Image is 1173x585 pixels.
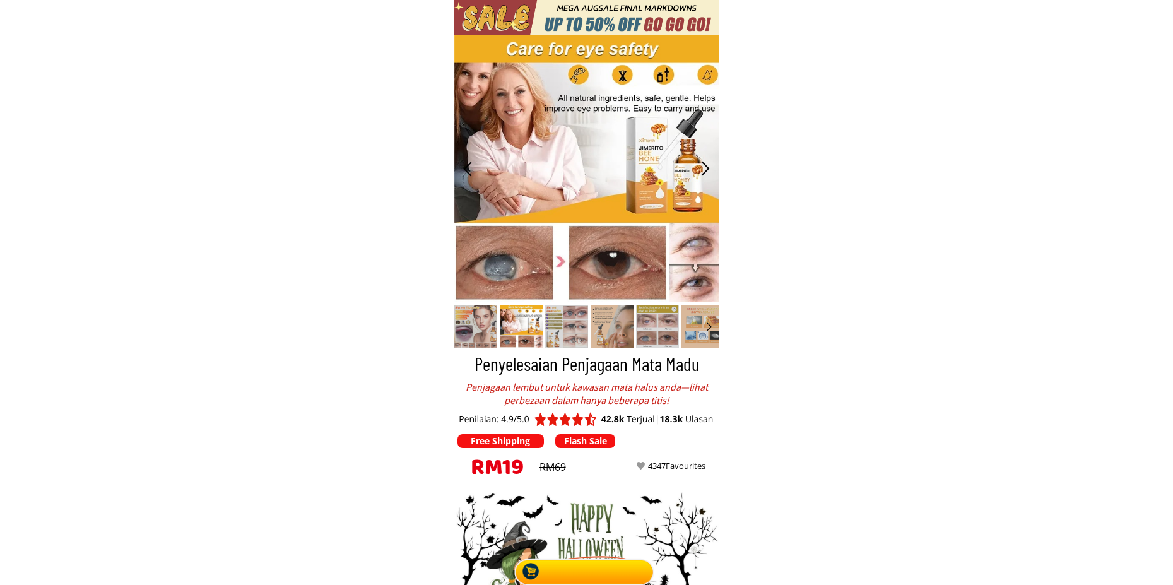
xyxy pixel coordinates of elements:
h3: Penyelesaian Penjagaan Mata Madu [457,350,717,378]
p: Flash Sale [555,434,615,448]
div: 4347Favourites [648,459,719,473]
div: RM69 [539,459,595,476]
p: Free Shipping [457,434,544,448]
h3: RM19 [471,452,548,488]
div: Penjagaan lembut untuk kawasan mata halus anda—lihat perbezaan dalam hanya beberapa titis! [464,381,710,407]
